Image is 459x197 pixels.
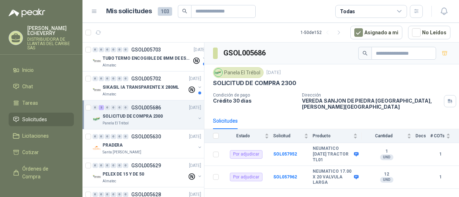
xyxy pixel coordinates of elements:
span: Licitaciones [22,132,49,140]
div: Todas [340,8,355,15]
b: SOL057952 [273,152,297,157]
div: 0 [111,47,116,52]
div: 0 [105,134,110,139]
b: SOL057962 [273,174,297,179]
div: 0 [93,47,98,52]
button: Asignado a mi [350,26,402,39]
a: 0 0 0 0 0 0 GSOL005703[DATE] Company LogoTUBO TERMO ENCOGIBLE DE 8MM DE ESPESOR X 5CMSAlmatec [93,45,207,68]
p: GSOL005630 [131,134,161,139]
span: Estado [223,133,263,138]
p: Crédito 30 días [213,98,296,104]
div: 0 [117,134,122,139]
a: Inicio [9,63,74,77]
div: 0 [111,163,116,168]
p: Condición de pago [213,93,296,98]
span: Cantidad [362,133,406,138]
p: [DATE] [189,75,201,82]
div: 0 [105,192,110,197]
div: 0 [123,105,128,110]
p: [DATE] [189,104,201,111]
div: 1 - 50 de 152 [301,27,345,38]
div: 0 [117,192,122,197]
div: UND [380,177,393,183]
div: UND [380,154,393,160]
p: VEREDA SANJON DE PIEDRA [GEOGRAPHIC_DATA] , [PERSON_NAME][GEOGRAPHIC_DATA] [302,98,441,110]
span: Producto [313,133,352,138]
a: 0 0 0 0 0 0 GSOL005702[DATE] Company LogoSIKASIL IA TRANSPARENTE X 280MLAlmatec [93,74,203,97]
a: 0 0 0 0 0 0 GSOL005629[DATE] Company LogoPELEX DE 15 Y DE 50Almatec [93,161,203,184]
div: 0 [117,163,122,168]
p: [DATE] [266,69,281,76]
p: [DATE] [189,133,201,140]
span: Inicio [22,66,34,74]
div: 0 [93,134,98,139]
span: Tareas [22,99,38,107]
h3: GSOL005686 [223,48,267,59]
p: SIKASIL IA TRANSPARENTE X 280ML [103,84,179,91]
img: Company Logo [214,69,222,77]
div: 0 [123,134,128,139]
p: Almatec [103,63,116,68]
span: Cotizar [22,148,39,156]
img: Logo peakr [9,9,45,17]
th: # COTs [430,129,459,143]
div: 0 [117,105,122,110]
div: 0 [123,76,128,81]
div: 0 [99,76,104,81]
p: Almatec [103,92,116,97]
p: Panela El Trébol [103,120,129,126]
div: 2 [99,105,104,110]
a: 0 0 0 0 0 0 GSOL005630[DATE] Company LogoPRADERASanta [PERSON_NAME] [93,132,203,155]
span: Chat [22,83,33,90]
b: NEUMATICO 17.00 X 20 VALVULA LARGA [313,169,352,186]
div: 0 [117,47,122,52]
div: 0 [93,163,98,168]
p: [DATE] [189,162,201,169]
a: 0 2 0 0 0 0 GSOL005686[DATE] Company LogoSOLICITUD DE COMPRA 2300Panela El Trébol [93,103,203,126]
div: 0 [99,192,104,197]
b: NEUMATICO [DATE] TRACTOR TL01 [313,146,352,163]
div: 0 [111,192,116,197]
th: Docs [416,129,430,143]
div: 0 [93,76,98,81]
a: Tareas [9,96,74,110]
p: SOLICITUD DE COMPRA 2300 [103,113,163,120]
span: Solicitud [273,133,303,138]
h1: Mis solicitudes [106,6,152,16]
p: SOLICITUD DE COMPRA 2300 [213,79,296,87]
b: 1 [430,174,450,181]
b: 12 [362,172,411,177]
div: 0 [111,105,116,110]
div: 0 [99,134,104,139]
div: 0 [105,76,110,81]
th: Estado [223,129,273,143]
a: Chat [9,80,74,93]
span: search [182,9,187,14]
div: Por adjudicar [230,173,262,181]
p: GSOL005702 [131,76,161,81]
div: Solicitudes [213,117,238,125]
p: GSOL005686 [131,105,161,110]
a: Solicitudes [9,113,74,126]
div: 0 [93,105,98,110]
a: Órdenes de Compra [9,162,74,183]
div: Por adjudicar [230,150,262,159]
p: [PERSON_NAME] ECHEVERRY [27,26,74,36]
p: DISTRIBUIDORA DE LLANTAS DEL CARIBE SAS [27,37,74,50]
p: GSOL005629 [131,163,161,168]
div: 0 [117,76,122,81]
div: 0 [111,76,116,81]
img: Company Logo [93,57,101,65]
p: PELEX DE 15 Y DE 50 [103,171,144,178]
th: Producto [313,129,362,143]
span: Órdenes de Compra [22,165,67,181]
b: 1 [362,149,411,154]
a: Cotizar [9,146,74,159]
div: 0 [99,163,104,168]
a: Licitaciones [9,129,74,143]
p: [DATE] [194,46,206,53]
div: 0 [123,192,128,197]
span: Solicitudes [22,115,47,123]
img: Company Logo [93,144,101,152]
b: 1 [430,151,450,158]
